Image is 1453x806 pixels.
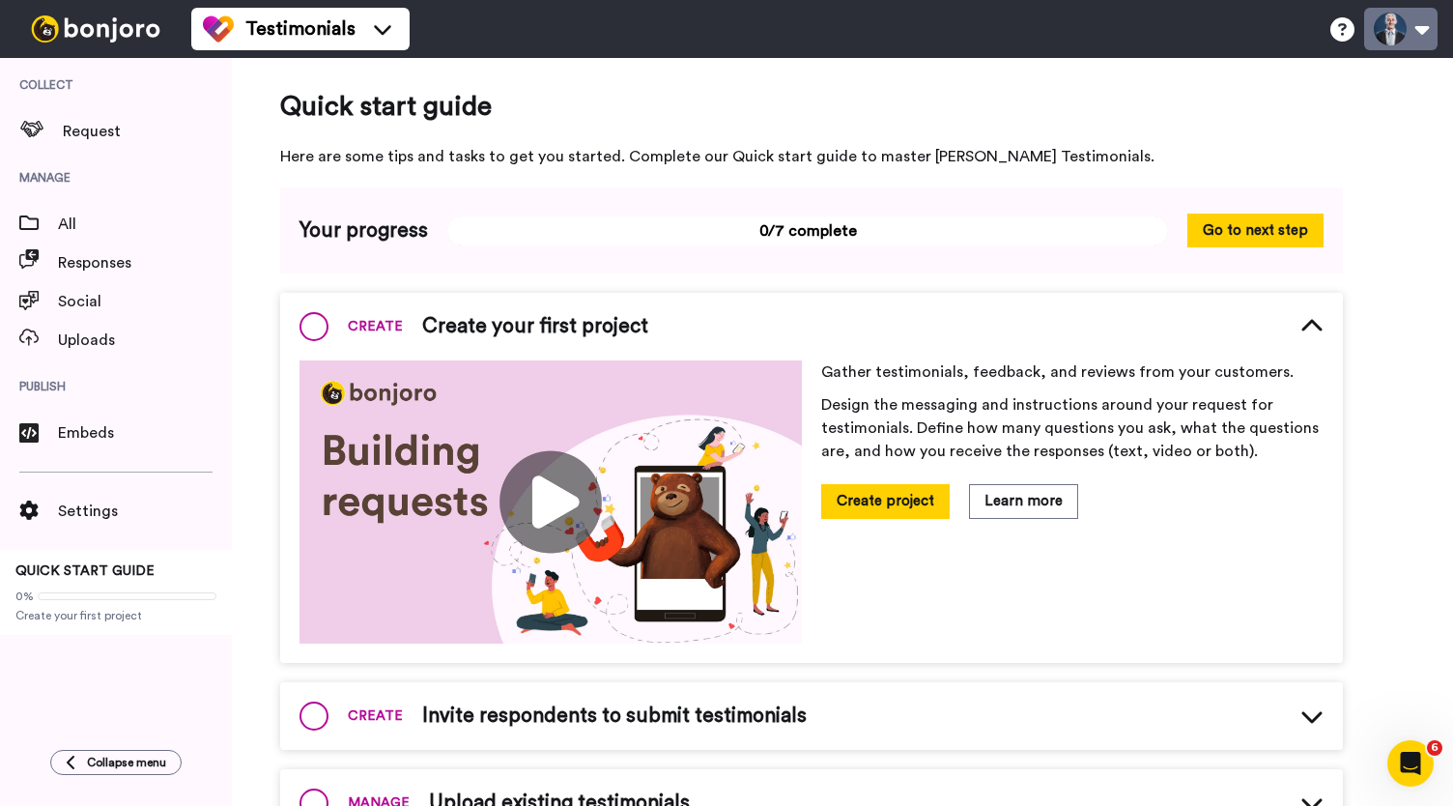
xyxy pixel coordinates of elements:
button: Learn more [969,484,1078,518]
span: All [58,213,232,236]
span: 6 [1427,740,1442,756]
span: Here are some tips and tasks to get you started. Complete our Quick start guide to master [PERSON... [280,145,1343,168]
span: Settings [58,500,232,523]
span: Invite respondents to submit testimonials [422,702,807,731]
iframe: Intercom live chat [1387,740,1434,787]
span: Uploads [58,329,232,352]
span: CREATE [348,706,403,726]
span: CREATE [348,317,403,336]
p: Design the messaging and instructions around your request for testimonials. Define how many quest... [821,393,1324,463]
span: Quick start guide [280,87,1343,126]
span: Create your first project [422,312,648,341]
button: Collapse menu [50,750,182,775]
p: Gather testimonials, feedback, and reviews from your customers. [821,360,1324,384]
button: Create project [821,484,950,518]
img: tm-color.svg [203,14,234,44]
span: Embeds [58,421,232,445]
img: bj-logo-header-white.svg [23,15,168,43]
button: Go to next step [1187,214,1324,247]
span: Social [58,290,232,313]
span: Request [63,120,232,143]
span: Create your first project [15,608,216,623]
span: Responses [58,251,232,274]
span: 0/7 complete [447,216,1168,245]
span: QUICK START GUIDE [15,564,155,578]
span: Your progress [299,216,428,245]
span: Collapse menu [87,755,166,770]
span: Testimonials [245,15,356,43]
img: 341228e223531fa0c85853fd068f9874.jpg [299,360,802,644]
span: 0% [15,589,34,604]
